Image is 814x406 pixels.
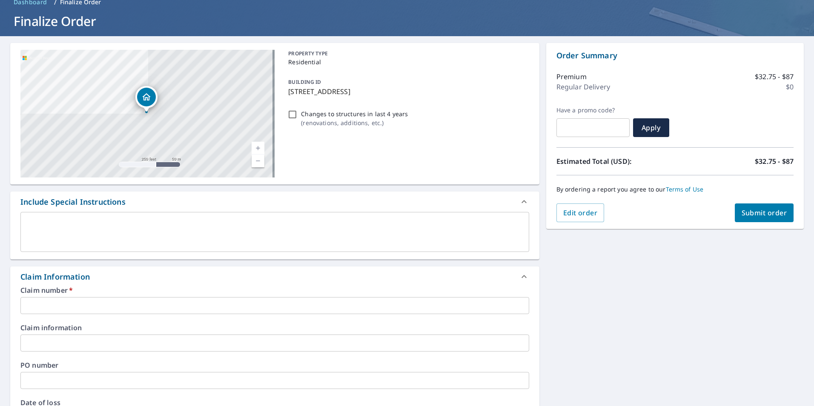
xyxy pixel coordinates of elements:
p: Order Summary [556,50,794,61]
div: Claim Information [20,271,90,283]
p: $32.75 - $87 [755,71,794,82]
p: $32.75 - $87 [755,156,794,166]
p: [STREET_ADDRESS] [288,86,525,97]
label: Claim information [20,324,529,331]
div: Dropped pin, building 1, Residential property, 25 Victory Dr Harwich Port, MA 02646 [135,86,158,112]
p: Changes to structures in last 4 years [301,109,408,118]
label: Have a promo code? [556,106,630,114]
span: Edit order [563,208,598,217]
p: BUILDING ID [288,78,321,86]
label: Claim number [20,287,529,294]
div: Include Special Instructions [10,192,539,212]
a: Terms of Use [666,185,704,193]
p: Premium [556,71,587,82]
div: Include Special Instructions [20,196,126,208]
p: Regular Delivery [556,82,610,92]
button: Submit order [735,203,794,222]
span: Apply [640,123,662,132]
div: Claim Information [10,266,539,287]
p: Residential [288,57,525,66]
button: Edit order [556,203,605,222]
label: Date of loss [20,399,269,406]
p: Estimated Total (USD): [556,156,675,166]
a: Current Level 17, Zoom In [252,142,264,154]
p: $0 [786,82,794,92]
a: Current Level 17, Zoom Out [252,154,264,167]
p: By ordering a report you agree to our [556,186,794,193]
span: Submit order [742,208,787,217]
p: ( renovations, additions, etc. ) [301,118,408,127]
label: PO number [20,362,529,369]
p: PROPERTY TYPE [288,50,525,57]
button: Apply [633,118,669,137]
h1: Finalize Order [10,12,804,30]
